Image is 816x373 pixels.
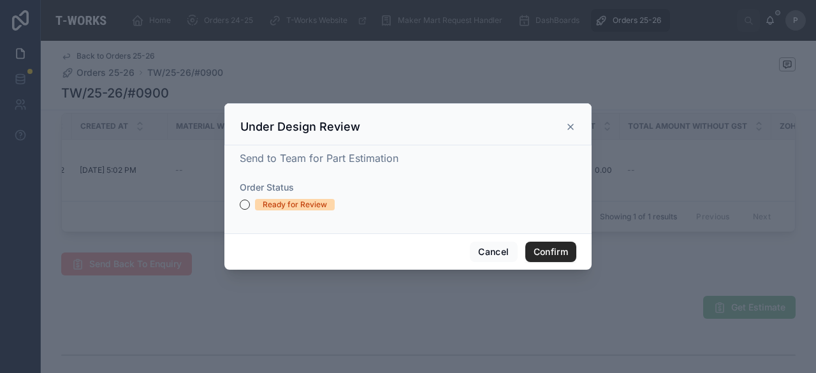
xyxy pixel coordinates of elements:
[240,182,294,193] span: Order Status
[240,119,360,135] h3: Under Design Review
[470,242,517,262] button: Cancel
[240,152,398,165] span: Send to Team for Part Estimation
[525,242,576,262] button: Confirm
[263,199,327,210] div: Ready for Review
